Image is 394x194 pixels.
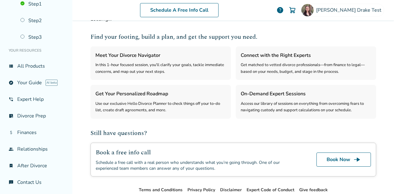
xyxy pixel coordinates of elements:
[220,186,242,194] li: Disclaimer
[17,14,67,28] a: Step2
[9,180,14,185] span: chat_info
[95,62,226,75] div: In this 1-hour focused session, you'll clarify your goals, tackle immediate concerns, and map out...
[353,156,361,163] span: line_end_arrow
[316,152,371,167] a: Book Nowline_end_arrow
[187,187,215,193] a: Privacy Policy
[90,129,376,138] h2: Still have questions?
[5,159,67,173] a: bookmark_checkAfter Divorce
[90,32,376,42] h2: Find your footing, build a plan, and get the support you need.
[363,164,394,194] iframe: Chat Widget
[95,90,226,98] h3: Get Your Personalized Roadmap
[247,187,294,193] a: Expert Code of Conduct
[5,59,67,73] a: view_listAll Products
[299,186,328,194] li: Give feedback
[5,76,67,90] a: exploreYour GuideAI beta
[46,80,58,86] span: AI beta
[5,44,67,57] li: Your Resources
[9,130,14,135] span: attach_money
[241,62,371,75] div: Get matched to vetted divorce professionals—from finance to legal—based on your needs, budget, an...
[241,51,371,59] h3: Connect with the Right Experts
[5,109,67,123] a: list_alt_checkDivorce Prep
[96,160,302,171] div: Schedule a free call with a real person who understands what you’re going through. One of our exp...
[5,125,67,140] a: attach_moneyFinances
[9,113,14,118] span: list_alt_check
[276,6,284,14] a: help
[241,90,371,98] h3: On-Demand Expert Sessions
[140,3,219,17] a: Schedule A Free Info Call
[96,148,302,157] h2: Book a free info call
[5,142,67,156] a: groupRelationships
[9,80,14,85] span: explore
[95,51,226,59] h3: Meet Your Divorce Navigator
[301,4,314,16] img: Hannah Drake
[95,101,226,114] div: Use our exclusive Hello Divorce Planner to check things off your to-do list, create draft agreeme...
[5,175,67,189] a: chat_infoContact Us
[9,163,14,168] span: bookmark_check
[5,92,67,106] a: phone_in_talkExpert Help
[241,101,371,114] div: Access our library of sessions on everything from overcoming fears to navigating custody and supp...
[316,7,384,14] span: [PERSON_NAME] Drake Test
[9,64,14,69] span: view_list
[9,97,14,102] span: phone_in_talk
[289,6,296,14] img: Cart
[17,30,67,44] a: Step3
[9,147,14,152] span: group
[139,187,183,193] a: Terms and Conditions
